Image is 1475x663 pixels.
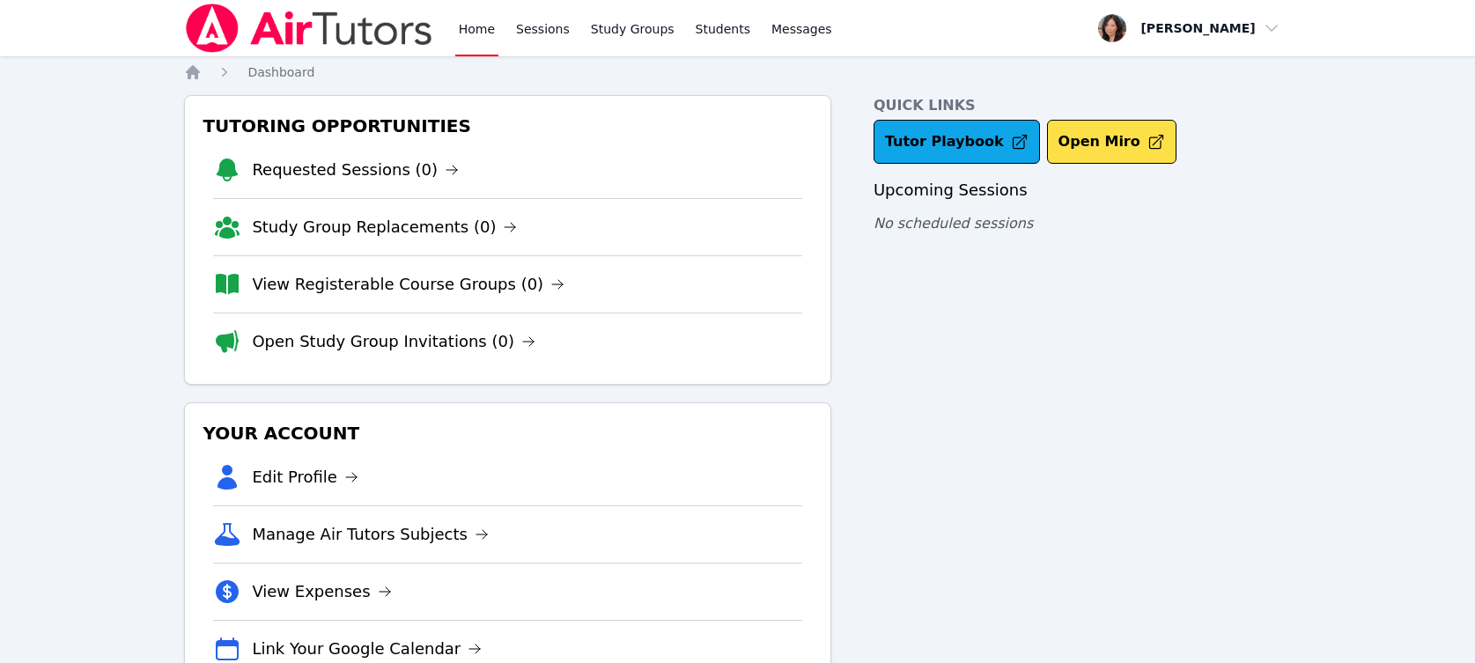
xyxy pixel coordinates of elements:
[252,158,459,182] a: Requested Sessions (0)
[252,637,482,661] a: Link Your Google Calendar
[252,215,517,239] a: Study Group Replacements (0)
[771,20,832,38] span: Messages
[874,95,1291,116] h4: Quick Links
[252,579,391,604] a: View Expenses
[199,417,816,449] h3: Your Account
[1047,120,1176,164] button: Open Miro
[252,272,564,297] a: View Registerable Course Groups (0)
[184,4,433,53] img: Air Tutors
[247,65,314,79] span: Dashboard
[874,120,1040,164] a: Tutor Playbook
[252,522,489,547] a: Manage Air Tutors Subjects
[874,215,1033,232] span: No scheduled sessions
[252,329,535,354] a: Open Study Group Invitations (0)
[252,465,358,490] a: Edit Profile
[247,63,314,81] a: Dashboard
[874,178,1291,203] h3: Upcoming Sessions
[199,110,816,142] h3: Tutoring Opportunities
[184,63,1290,81] nav: Breadcrumb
